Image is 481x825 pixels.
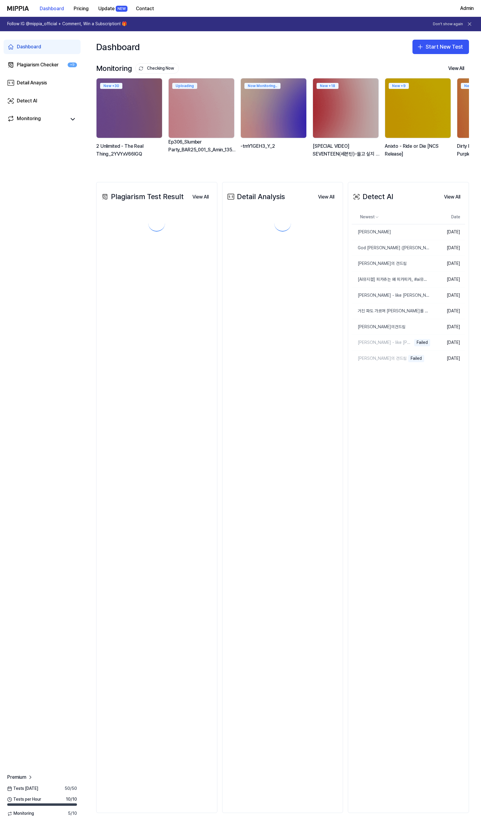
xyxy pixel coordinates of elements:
[97,78,162,138] img: backgroundIamge
[168,138,236,153] div: Ep306_Slumber Party_BAR25_001_S_Amin_135_Ashley Fulton_V2
[93,0,131,17] a: UpdateNEW
[226,191,285,202] div: Detail Analysis
[17,79,47,86] div: Detail Anaysis
[313,78,378,138] img: backgroundIamge
[131,3,159,15] button: Contact
[7,811,34,817] span: Monitoring
[4,76,81,90] a: Detail Anaysis
[352,240,430,256] a: God [PERSON_NAME] ([PERSON_NAME]) '바로 리부트 정상화' MV
[4,58,81,72] a: Plagiarism Checker+9
[7,115,66,123] a: Monitoring
[430,210,465,224] th: Date
[352,272,430,287] a: [AI뮤지컬] 피카츄는 왜 피카피카_ #ai뮤지컬
[385,142,452,158] div: Anixto - Ride or Die [NCS Release]
[430,256,465,272] td: [DATE]
[430,351,465,366] td: [DATE]
[169,78,234,138] img: backgroundIamge
[4,40,81,54] a: Dashboard
[430,240,465,256] td: [DATE]
[352,288,430,303] a: [PERSON_NAME] - like [PERSON_NAME] (Official Video)
[430,335,465,351] td: [DATE]
[96,78,164,164] a: New +30backgroundIamge2 Unlimited - The Real Thing_2YVYxV66lGQ
[352,303,430,319] a: 거친 파도 가르며 [PERSON_NAME]를 타고,
[7,786,38,792] span: Tests [DATE]
[7,21,127,27] h1: Follow IG @mippia_official + Comment, Win a Subscription! 🎁
[4,94,81,108] a: Detect AI
[17,97,37,105] div: Detect AI
[389,83,409,89] div: New + 9
[65,786,77,792] span: 50 / 50
[96,142,164,158] div: 2 Unlimited - The Real Thing_2YVYxV66lGQ
[439,191,465,203] button: View All
[7,6,29,11] img: logo
[66,796,77,802] span: 10 / 10
[7,796,41,802] span: Tests per Hour
[352,351,430,366] a: [PERSON_NAME]의 건드림Failed
[352,245,430,251] div: God [PERSON_NAME] ([PERSON_NAME]) '바로 리부트 정상화' MV
[317,83,339,89] div: New + 18
[17,61,59,68] div: Plagiarism Checker
[244,83,280,89] div: Now Monitoring..
[385,78,451,138] img: backgroundIamge
[414,339,430,346] div: Failed
[352,293,430,299] div: [PERSON_NAME] - like [PERSON_NAME] (Official Video)
[408,355,424,362] div: Failed
[352,224,430,240] a: [PERSON_NAME]
[135,63,179,74] button: Checking Now
[172,83,197,89] div: Uploading
[96,37,140,56] div: Dashboard
[352,261,407,267] div: [PERSON_NAME]의 건드림
[68,811,77,817] span: 5 / 10
[240,142,308,158] div: -tmY1GEH3_Y_2
[352,356,407,362] div: [PERSON_NAME]의 건드림
[240,78,308,164] a: Now Monitoring..backgroundIamge-tmY1GEH3_Y_2
[96,63,179,74] div: Monitoring
[352,229,391,235] div: [PERSON_NAME]
[69,3,93,15] button: Pricing
[385,78,452,164] a: New +9backgroundIamgeAnixto - Ride or Die [NCS Release]
[352,277,430,283] div: [AI뮤지컬] 피카츄는 왜 피카피카_ #ai뮤지컬
[352,335,430,350] a: [PERSON_NAME] - like [PERSON_NAME] (Official Video)Failed
[17,43,41,50] div: Dashboard
[352,256,430,271] a: [PERSON_NAME]의 건드림
[35,3,69,15] button: Dashboard
[352,191,393,202] div: Detect AI
[241,78,306,138] img: backgroundIamge
[461,83,481,89] div: New + 2
[313,142,380,158] div: [SPECIAL VIDEO] SEVENTEEN(세븐틴)-울고 싶지 않아(Don't Wanna Cry) Part Switch ver.
[188,191,213,203] button: View All
[100,83,122,89] div: New + 30
[7,774,26,781] span: Premium
[430,272,465,288] td: [DATE]
[433,22,463,27] button: Don't show again
[352,324,406,330] div: [PERSON_NAME]의건드림
[313,78,380,164] a: New +18backgroundIamge[SPECIAL VIDEO] SEVENTEEN(세븐틴)-울고 싶지 않아(Don't Wanna Cry) Part Switch ver.
[352,308,430,314] div: 거친 파도 가르며 [PERSON_NAME]를 타고,
[443,62,469,74] button: View All
[430,287,465,303] td: [DATE]
[460,5,474,12] button: Admin
[17,115,41,123] div: Monitoring
[430,224,465,240] td: [DATE]
[100,191,184,202] div: Plagiarism Test Result
[430,319,465,335] td: [DATE]
[352,340,413,346] div: [PERSON_NAME] - like [PERSON_NAME] (Official Video)
[430,303,465,319] td: [DATE]
[116,6,127,12] div: NEW
[313,191,339,203] button: View All
[352,319,430,335] a: [PERSON_NAME]의건드림
[7,774,33,781] a: Premium
[68,62,77,68] div: +9
[93,3,131,15] button: UpdateNEW
[412,40,469,54] button: Start New Test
